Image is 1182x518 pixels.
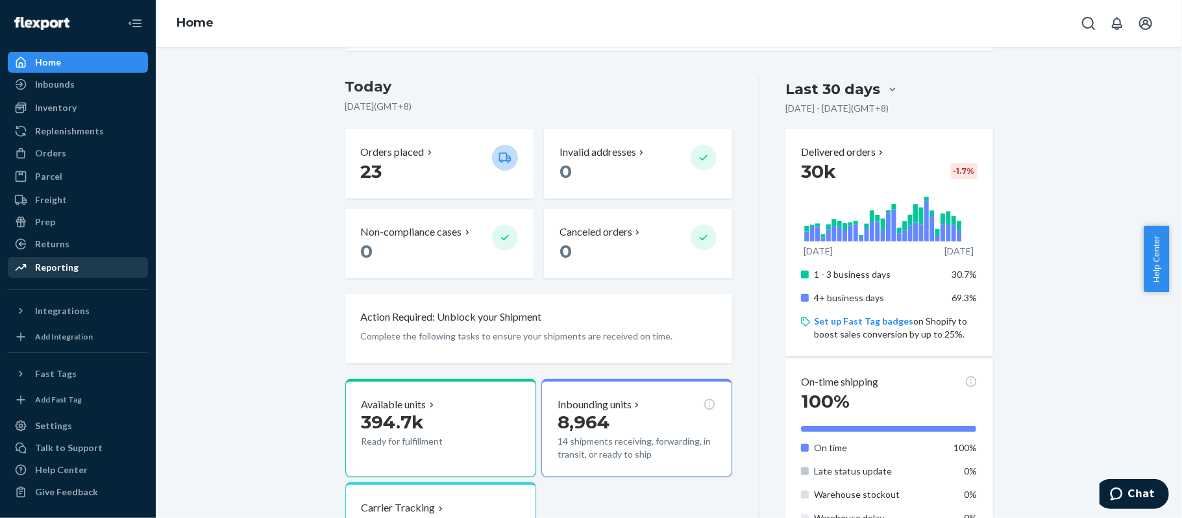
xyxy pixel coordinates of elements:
[785,102,889,115] p: [DATE] - [DATE] ( GMT+8 )
[35,463,88,476] div: Help Center
[8,74,148,95] a: Inbounds
[8,460,148,480] a: Help Center
[1100,479,1169,512] iframe: Opens a widget where you can chat to one of our agents
[35,125,104,138] div: Replenishments
[1144,226,1169,292] button: Help Center
[951,163,978,179] div: -1.7 %
[14,17,69,30] img: Flexport logo
[8,364,148,384] button: Fast Tags
[814,465,942,478] p: Late status update
[8,438,148,458] button: Talk to Support
[122,10,148,36] button: Close Navigation
[35,419,72,432] div: Settings
[814,268,942,281] p: 1 - 3 business days
[801,145,886,160] button: Delivered orders
[954,442,978,453] span: 100%
[177,16,214,30] a: Home
[558,411,609,433] span: 8,964
[35,78,75,91] div: Inbounds
[801,160,836,182] span: 30k
[8,327,148,347] a: Add Integration
[35,441,103,454] div: Talk to Support
[362,500,436,515] p: Carrier Tracking
[361,330,717,343] p: Complete the following tasks to ensure your shipments are received on time.
[8,143,148,164] a: Orders
[35,367,77,380] div: Fast Tags
[345,77,733,97] h3: Today
[8,52,148,73] a: Home
[361,310,542,325] p: Action Required: Unblock your Shipment
[952,292,978,303] span: 69.3%
[8,190,148,210] a: Freight
[166,5,224,42] ol: breadcrumbs
[35,261,79,274] div: Reporting
[814,488,942,501] p: Warehouse stockout
[560,240,572,262] span: 0
[35,304,90,317] div: Integrations
[814,441,942,454] p: On time
[8,166,148,187] a: Parcel
[362,397,426,412] p: Available units
[8,234,148,254] a: Returns
[35,331,93,342] div: Add Integration
[801,390,850,412] span: 100%
[345,100,733,113] p: [DATE] ( GMT+8 )
[1133,10,1159,36] button: Open account menu
[560,225,632,240] p: Canceled orders
[362,435,482,448] p: Ready for fulfillment
[8,482,148,502] button: Give Feedback
[785,79,880,99] div: Last 30 days
[345,209,534,278] button: Non-compliance cases 0
[361,240,373,262] span: 0
[558,397,632,412] p: Inbounding units
[560,145,636,160] p: Invalid addresses
[362,411,425,433] span: 394.7k
[8,257,148,278] a: Reporting
[544,209,732,278] button: Canceled orders 0
[35,394,82,405] div: Add Fast Tag
[944,245,974,258] p: [DATE]
[345,129,534,199] button: Orders placed 23
[814,291,942,304] p: 4+ business days
[35,238,69,251] div: Returns
[35,193,67,206] div: Freight
[8,212,148,232] a: Prep
[560,160,572,182] span: 0
[361,145,425,160] p: Orders placed
[8,415,148,436] a: Settings
[801,375,878,389] p: On-time shipping
[35,486,98,499] div: Give Feedback
[8,389,148,410] a: Add Fast Tag
[814,315,913,327] a: Set up Fast Tag badges
[804,245,833,258] p: [DATE]
[35,56,61,69] div: Home
[35,170,62,183] div: Parcel
[35,101,77,114] div: Inventory
[8,121,148,142] a: Replenishments
[1104,10,1130,36] button: Open notifications
[814,315,977,341] p: on Shopify to boost sales conversion by up to 25%.
[558,435,716,461] p: 14 shipments receiving, forwarding, in transit, or ready to ship
[1076,10,1102,36] button: Open Search Box
[345,379,536,478] button: Available units394.7kReady for fulfillment
[8,97,148,118] a: Inventory
[544,129,732,199] button: Invalid addresses 0
[965,489,978,500] span: 0%
[361,160,382,182] span: 23
[361,225,462,240] p: Non-compliance cases
[965,465,978,476] span: 0%
[8,301,148,321] button: Integrations
[35,216,55,228] div: Prep
[952,269,978,280] span: 30.7%
[35,147,66,160] div: Orders
[541,379,732,478] button: Inbounding units8,96414 shipments receiving, forwarding, in transit, or ready to ship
